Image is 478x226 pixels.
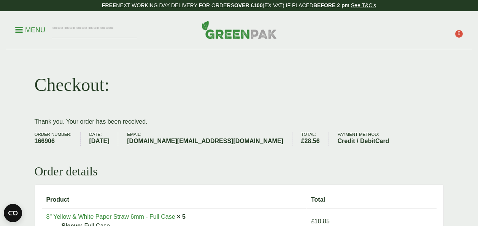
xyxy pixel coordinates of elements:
li: Payment method: [337,132,398,146]
span: £ [301,138,305,144]
a: See T&C's [351,2,376,8]
strong: [DATE] [89,137,109,146]
li: Total: [301,132,329,146]
a: 8" Yellow & White Paper Straw 6mm - Full Case [46,213,175,220]
li: Email: [127,132,292,146]
a: Menu [15,25,45,33]
button: Open CMP widget [4,204,22,222]
strong: Credit / DebitCard [337,137,389,146]
img: GreenPak Supplies [202,21,277,39]
strong: [DOMAIN_NAME][EMAIL_ADDRESS][DOMAIN_NAME] [127,137,283,146]
th: Total [306,192,437,208]
p: Menu [15,25,45,35]
p: Thank you. Your order has been received. [35,117,444,126]
bdi: 28.56 [301,138,320,144]
h2: Order details [35,164,444,178]
li: Date: [89,132,118,146]
strong: × 5 [177,213,186,220]
strong: FREE [102,2,116,8]
strong: OVER £100 [234,2,263,8]
th: Product [42,192,306,208]
h1: Checkout: [35,74,110,96]
bdi: 10.85 [311,218,330,224]
strong: BEFORE 2 pm [313,2,349,8]
span: 0 [455,30,463,38]
strong: 166906 [35,137,71,146]
li: Order number: [35,132,81,146]
span: £ [311,218,314,224]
